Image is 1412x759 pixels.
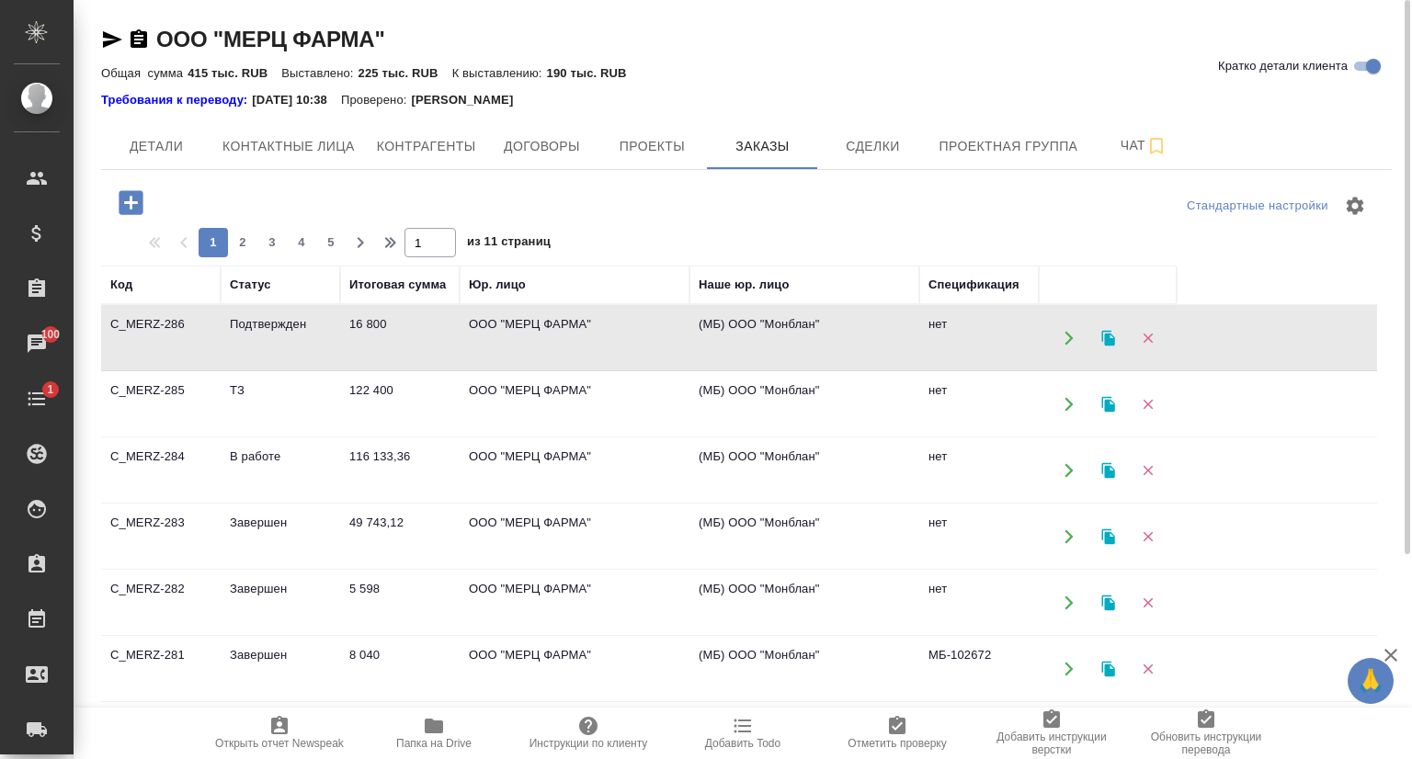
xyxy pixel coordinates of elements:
[1129,517,1167,555] button: Удалить
[460,504,689,569] td: ООО "МЕРЦ ФАРМА"
[1050,517,1087,555] button: Открыть
[1333,184,1377,228] span: Настроить таблицу
[221,438,340,503] td: В работе
[460,372,689,436] td: ООО "МЕРЦ ФАРМА"
[1182,192,1333,221] div: split button
[202,708,357,759] button: Открыть отчет Newspeak
[974,708,1129,759] button: Добавить инструкции верстки
[460,306,689,370] td: ООО "МЕРЦ ФАРМА"
[101,504,221,569] td: C_MERZ-283
[377,135,476,158] span: Контрагенты
[340,637,460,701] td: 8 040
[1050,583,1087,621] button: Открыть
[5,376,69,422] a: 1
[221,637,340,701] td: Завершен
[919,571,1039,635] td: нет
[1089,385,1127,423] button: Клонировать
[101,306,221,370] td: C_MERZ-286
[928,276,1019,294] div: Спецификация
[1099,134,1188,157] span: Чат
[919,637,1039,701] td: МБ-102672
[718,135,806,158] span: Заказы
[1355,662,1386,700] span: 🙏
[349,276,446,294] div: Итоговая сумма
[257,228,287,257] button: 3
[101,66,188,80] p: Общая сумма
[919,438,1039,503] td: нет
[287,228,316,257] button: 4
[1089,650,1127,687] button: Клонировать
[110,276,132,294] div: Код
[215,737,344,750] span: Открыть отчет Newspeak
[340,438,460,503] td: 116 133,36
[460,571,689,635] td: ООО "МЕРЦ ФАРМА"
[511,708,666,759] button: Инструкции по клиенту
[1050,319,1087,357] button: Открыть
[1348,658,1394,704] button: 🙏
[101,91,252,109] div: Нажми, чтобы открыть папку с инструкцией
[340,571,460,635] td: 5 598
[281,66,358,80] p: Выставлено:
[316,233,346,252] span: 5
[985,731,1118,756] span: Добавить инструкции верстки
[1129,451,1167,489] button: Удалить
[101,372,221,436] td: C_MERZ-285
[340,372,460,436] td: 122 400
[1129,583,1167,621] button: Удалить
[452,66,547,80] p: К выставлению:
[1089,319,1127,357] button: Клонировать
[112,135,200,158] span: Детали
[228,228,257,257] button: 2
[221,372,340,436] td: ТЗ
[689,504,919,569] td: (МБ) ООО "Монблан"
[1129,385,1167,423] button: Удалить
[188,66,281,80] p: 415 тыс. RUB
[36,380,64,399] span: 1
[699,276,790,294] div: Наше юр. лицо
[341,91,412,109] p: Проверено:
[666,708,820,759] button: Добавить Todo
[469,276,526,294] div: Юр. лицо
[230,276,271,294] div: Статус
[257,233,287,252] span: 3
[30,325,72,344] span: 100
[287,233,316,252] span: 4
[221,571,340,635] td: Завершен
[1145,135,1167,157] svg: Подписаться
[228,233,257,252] span: 2
[689,571,919,635] td: (МБ) ООО "Монблан"
[101,637,221,701] td: C_MERZ-281
[5,321,69,367] a: 100
[156,27,385,51] a: ООО "МЕРЦ ФАРМА"
[689,438,919,503] td: (МБ) ООО "Монблан"
[128,28,150,51] button: Скопировать ссылку
[221,504,340,569] td: Завершен
[497,135,586,158] span: Договоры
[396,737,472,750] span: Папка на Drive
[101,91,252,109] a: Требования к переводу:
[460,438,689,503] td: ООО "МЕРЦ ФАРМА"
[689,372,919,436] td: (МБ) ООО "Монблан"
[101,571,221,635] td: C_MERZ-282
[1050,385,1087,423] button: Открыть
[939,135,1077,158] span: Проектная группа
[359,66,452,80] p: 225 тыс. RUB
[1089,517,1127,555] button: Клонировать
[1140,731,1272,756] span: Обновить инструкции перевода
[1129,650,1167,687] button: Удалить
[460,637,689,701] td: ООО "МЕРЦ ФАРМА"
[1089,451,1127,489] button: Клонировать
[1129,708,1283,759] button: Обновить инструкции перевода
[1218,57,1348,75] span: Кратко детали клиента
[340,504,460,569] td: 49 743,12
[316,228,346,257] button: 5
[828,135,917,158] span: Сделки
[1129,319,1167,357] button: Удалить
[919,372,1039,436] td: нет
[919,306,1039,370] td: нет
[106,184,156,221] button: Добавить проект
[848,737,946,750] span: Отметить проверку
[222,135,355,158] span: Контактные лица
[608,135,696,158] span: Проекты
[689,306,919,370] td: (МБ) ООО "Монблан"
